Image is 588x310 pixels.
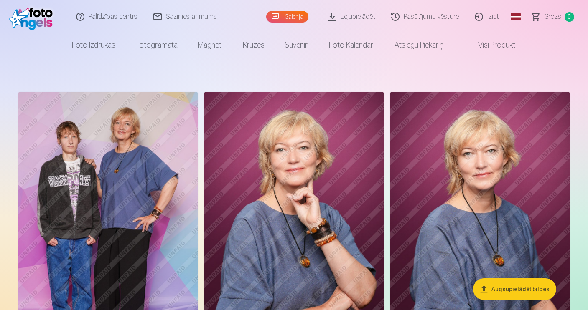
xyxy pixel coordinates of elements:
button: Augšupielādēt bildes [473,278,556,300]
a: Visi produkti [455,33,527,57]
img: /fa1 [9,3,57,30]
a: Magnēti [188,33,233,57]
a: Krūzes [233,33,275,57]
a: Foto izdrukas [62,33,125,57]
a: Suvenīri [275,33,319,57]
a: Galerija [266,11,308,23]
a: Atslēgu piekariņi [384,33,455,57]
a: Foto kalendāri [319,33,384,57]
span: Grozs [544,12,561,22]
a: Fotogrāmata [125,33,188,57]
span: 0 [565,12,574,22]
